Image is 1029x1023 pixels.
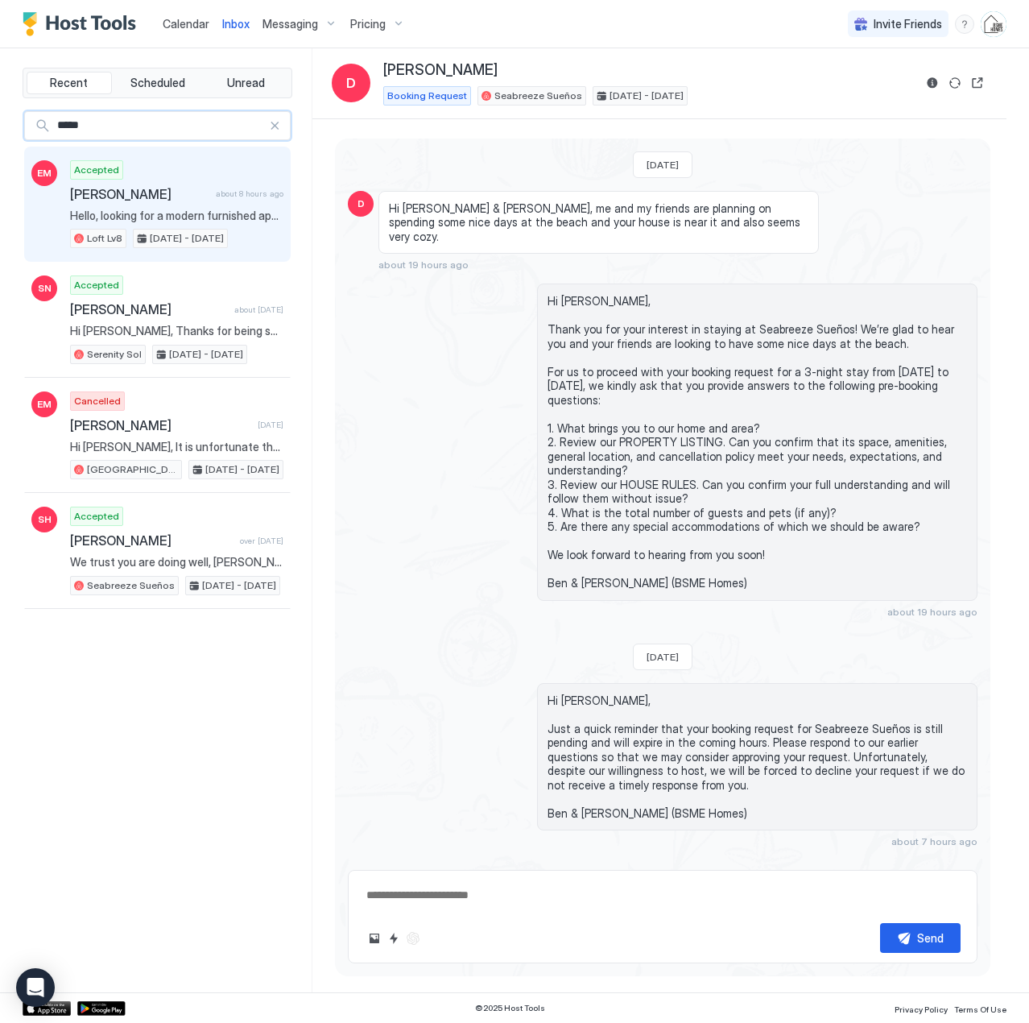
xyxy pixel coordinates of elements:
button: Send [880,923,961,953]
span: [DATE] - [DATE] [202,578,276,593]
span: Hello, looking for a modern furnished apartment for corporate stay. Let me know if your unit is a... [70,209,283,223]
span: D [346,73,356,93]
span: about 19 hours ago [378,259,469,271]
span: [DATE] - [DATE] [169,347,243,362]
span: Hi [PERSON_NAME], It is unfortunate that your plans have changed for staying at our property from... [70,440,283,454]
span: © 2025 Host Tools [475,1003,545,1013]
span: [PERSON_NAME] [70,186,209,202]
button: Open reservation [968,73,987,93]
span: [PERSON_NAME] [70,532,233,549]
span: Unread [227,76,265,90]
div: Open Intercom Messenger [16,968,55,1007]
span: SH [38,512,52,527]
span: D [357,197,365,211]
span: [PERSON_NAME] [383,61,498,80]
span: [PERSON_NAME] [70,417,251,433]
span: about [DATE] [234,304,283,315]
span: Privacy Policy [895,1004,948,1014]
span: Accepted [74,163,119,177]
input: Input Field [51,112,269,139]
span: Serenity Sol [87,347,142,362]
span: [DATE] - [DATE] [205,462,279,477]
button: Upload image [365,929,384,948]
span: Seabreeze Sueños [494,89,582,103]
span: Recent [50,76,88,90]
span: [GEOGRAPHIC_DATA] [87,462,178,477]
button: Sync reservation [945,73,965,93]
button: Quick reply [384,929,403,948]
a: Host Tools Logo [23,12,143,36]
button: Reservation information [923,73,942,93]
span: Messaging [262,17,318,31]
span: [DATE] - [DATE] [150,231,224,246]
div: menu [955,14,974,34]
span: about 8 hours ago [216,188,283,199]
span: Inbox [222,17,250,31]
a: App Store [23,1001,71,1016]
span: Hi [PERSON_NAME] & [PERSON_NAME], me and my friends are planning on spending some nice days at th... [389,201,808,244]
span: about 7 hours ago [891,835,977,847]
span: Pricing [350,17,386,31]
a: Google Play Store [77,1001,126,1016]
a: Calendar [163,15,209,32]
span: EM [37,166,52,180]
span: [DATE] - [DATE] [610,89,684,103]
a: Inbox [222,15,250,32]
span: Calendar [163,17,209,31]
a: Terms Of Use [954,1000,1006,1017]
button: Scheduled [115,72,200,94]
span: Terms Of Use [954,1004,1006,1014]
span: [DATE] [647,159,679,171]
span: Hi [PERSON_NAME], Just a quick reminder that your booking request for Seabreeze Sueños is still p... [548,694,967,821]
div: User profile [981,11,1006,37]
span: Hi [PERSON_NAME], Thank you for your interest in staying at Seabreeze Sueños! We’re glad to hear ... [548,294,967,590]
span: Accepted [74,509,119,524]
span: Invite Friends [874,17,942,31]
span: [DATE] [647,651,679,663]
span: Hi [PERSON_NAME], Thanks for being such a great guest and taking good care of our home. We gladly... [70,324,283,338]
div: Send [917,930,944,946]
div: tab-group [23,68,292,98]
span: over [DATE] [240,536,283,546]
span: We trust you are doing well, [PERSON_NAME]. Pardon the interruption, but we just wanted to again ... [70,555,283,569]
span: EM [37,397,52,412]
button: Unread [203,72,288,94]
span: [PERSON_NAME] [70,301,228,317]
span: Scheduled [130,76,185,90]
span: about 19 hours ago [887,606,977,618]
span: Seabreeze Sueños [87,578,175,593]
span: Accepted [74,278,119,292]
button: Recent [27,72,112,94]
span: Booking Request [387,89,467,103]
span: Cancelled [74,394,121,408]
span: [DATE] [258,420,283,430]
span: SN [38,281,52,296]
a: Privacy Policy [895,1000,948,1017]
span: Loft Lv8 [87,231,122,246]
